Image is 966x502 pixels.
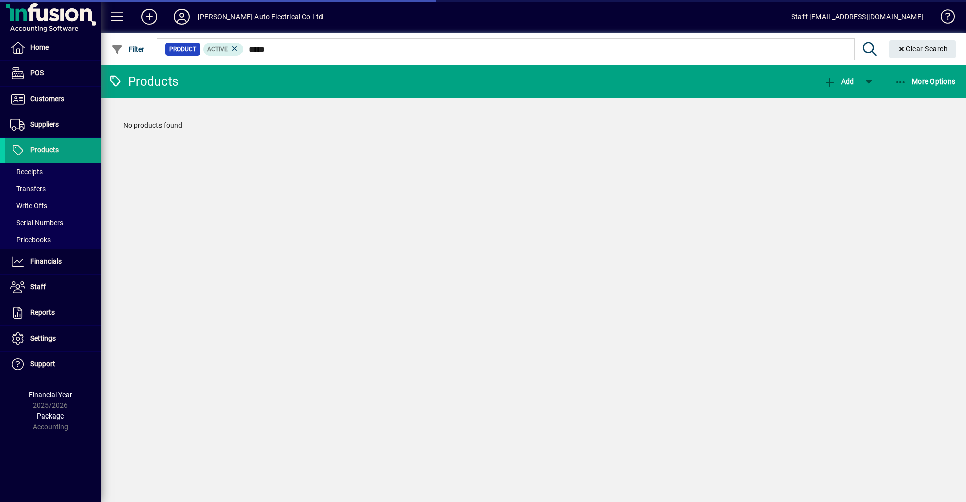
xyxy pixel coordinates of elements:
[5,326,101,351] a: Settings
[10,219,63,227] span: Serial Numbers
[933,2,953,35] a: Knowledge Base
[166,8,198,26] button: Profile
[133,8,166,26] button: Add
[37,412,64,420] span: Package
[5,352,101,377] a: Support
[5,214,101,231] a: Serial Numbers
[791,9,923,25] div: Staff [EMAIL_ADDRESS][DOMAIN_NAME]
[169,44,196,54] span: Product
[10,202,47,210] span: Write Offs
[207,46,228,53] span: Active
[5,35,101,60] a: Home
[897,45,948,53] span: Clear Search
[892,72,958,91] button: More Options
[29,391,72,399] span: Financial Year
[30,283,46,291] span: Staff
[109,40,147,58] button: Filter
[30,308,55,316] span: Reports
[113,110,953,141] div: No products found
[5,231,101,248] a: Pricebooks
[10,185,46,193] span: Transfers
[5,197,101,214] a: Write Offs
[30,120,59,128] span: Suppliers
[5,180,101,197] a: Transfers
[30,360,55,368] span: Support
[889,40,956,58] button: Clear
[30,69,44,77] span: POS
[30,334,56,342] span: Settings
[5,300,101,325] a: Reports
[5,87,101,112] a: Customers
[821,72,856,91] button: Add
[5,163,101,180] a: Receipts
[5,249,101,274] a: Financials
[30,95,64,103] span: Customers
[10,168,43,176] span: Receipts
[5,112,101,137] a: Suppliers
[30,257,62,265] span: Financials
[203,43,244,56] mat-chip: Activation Status: Active
[30,146,59,154] span: Products
[198,9,323,25] div: [PERSON_NAME] Auto Electrical Co Ltd
[111,45,145,53] span: Filter
[10,236,51,244] span: Pricebooks
[5,61,101,86] a: POS
[30,43,49,51] span: Home
[824,77,854,86] span: Add
[895,77,956,86] span: More Options
[5,275,101,300] a: Staff
[108,73,178,90] div: Products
